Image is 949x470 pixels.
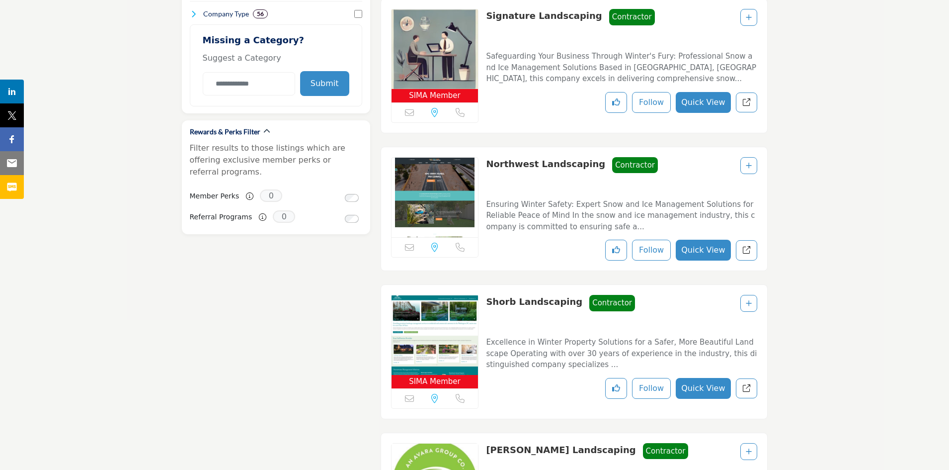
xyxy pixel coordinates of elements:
[736,378,757,399] a: Redirect to listing
[486,10,602,21] a: Signature Landscaping
[486,295,582,328] p: Shorb Landscaping
[190,208,252,226] label: Referral Programs
[486,445,635,455] a: [PERSON_NAME] Landscaping
[257,10,264,17] b: 56
[589,295,635,311] span: Contractor
[345,215,359,223] input: Switch to Referral Programs
[190,188,239,205] label: Member Perks
[486,51,757,85] p: Safeguarding Your Business Through Winter's Fury: Professional Snow and Ice Management Solutions ...
[632,92,671,113] button: Follow
[746,299,752,307] a: Add To List
[486,159,605,169] a: Northwest Landscaping
[190,127,260,137] h2: Rewards & Perks Filter
[392,9,478,89] img: Signature Landscaping
[676,92,730,113] button: Quick View
[253,9,268,18] div: 56 Results For Company Type
[486,199,757,233] p: Ensuring Winter Safety: Expert Snow and Ice Management Solutions for Reliable Peace of Mind In th...
[643,443,689,460] span: Contractor
[409,376,461,387] span: SIMA Member
[273,210,295,223] span: 0
[676,240,730,261] button: Quick View
[203,53,281,63] span: Suggest a Category
[392,9,478,102] a: SIMA Member
[605,378,627,399] button: Like listing
[345,194,359,202] input: Switch to Member Perks
[612,157,658,174] span: Contractor
[486,193,757,233] a: Ensuring Winter Safety: Expert Snow and Ice Management Solutions for Reliable Peace of Mind In th...
[486,45,757,85] a: Safeguarding Your Business Through Winter's Fury: Professional Snow and Ice Management Solutions ...
[354,10,362,18] input: Select Company Type checkbox
[609,9,655,25] span: Contractor
[736,240,757,261] a: Redirect to listing
[676,378,730,399] button: Quick View
[632,240,671,261] button: Follow
[409,90,461,101] span: SIMA Member
[632,378,671,399] button: Follow
[392,295,478,388] a: SIMA Member
[605,240,627,261] button: Like listing
[203,35,349,53] h2: Missing a Category?
[203,72,295,95] input: Category Name
[190,142,362,178] p: Filter results to those listings which are offering exclusive member perks or referral programs.
[260,189,282,202] span: 0
[392,158,478,237] img: Northwest Landscaping
[486,157,605,190] p: Northwest Landscaping
[392,295,478,375] img: Shorb Landscaping
[746,13,752,21] a: Add To List
[746,162,752,170] a: Add To List
[605,92,627,113] button: Like listing
[203,9,249,19] h4: Company Type: A Company Type refers to the legal structure of a business, such as sole proprietor...
[486,337,757,371] p: Excellence in Winter Property Solutions for a Safer, More Beautiful Landscape Operating with over...
[300,71,349,96] button: Submit
[486,9,602,42] p: Signature Landscaping
[746,448,752,456] a: Add To List
[736,93,757,113] a: Redirect to listing
[486,331,757,371] a: Excellence in Winter Property Solutions for a Safer, More Beautiful Landscape Operating with over...
[486,296,582,307] a: Shorb Landscaping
